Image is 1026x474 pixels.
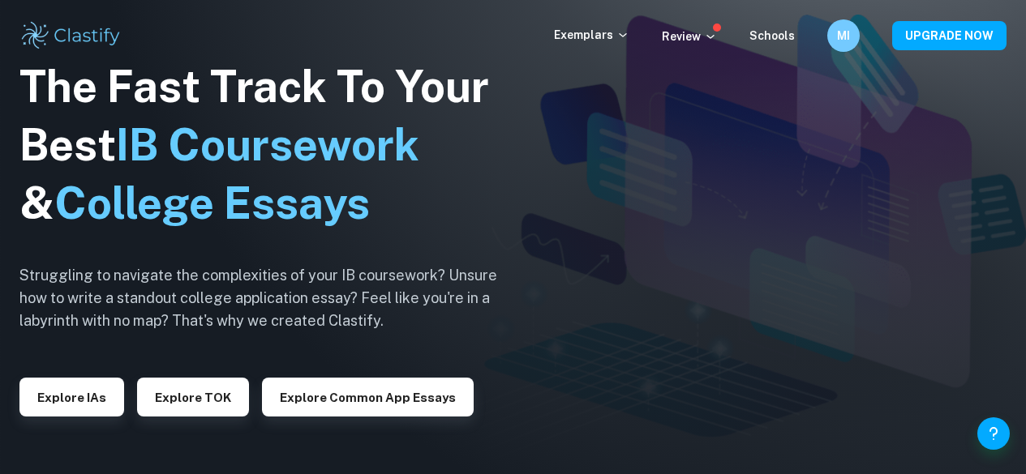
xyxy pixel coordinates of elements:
[554,26,629,44] p: Exemplars
[19,378,124,416] button: Explore IAs
[19,19,122,52] img: Clastify logo
[262,389,474,404] a: Explore Common App essays
[827,19,860,52] button: MI
[54,177,370,228] span: College Essays
[116,119,419,170] span: IB Coursework
[835,27,853,45] h6: MI
[977,417,1010,450] button: Help and Feedback
[137,389,249,404] a: Explore TOK
[19,389,124,404] a: Explore IAs
[262,378,474,416] button: Explore Common App essays
[662,28,717,45] p: Review
[19,58,522,233] h1: The Fast Track To Your Best &
[137,378,249,416] button: Explore TOK
[892,21,1007,50] button: UPGRADE NOW
[19,264,522,332] h6: Struggling to navigate the complexities of your IB coursework? Unsure how to write a standout col...
[749,29,795,42] a: Schools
